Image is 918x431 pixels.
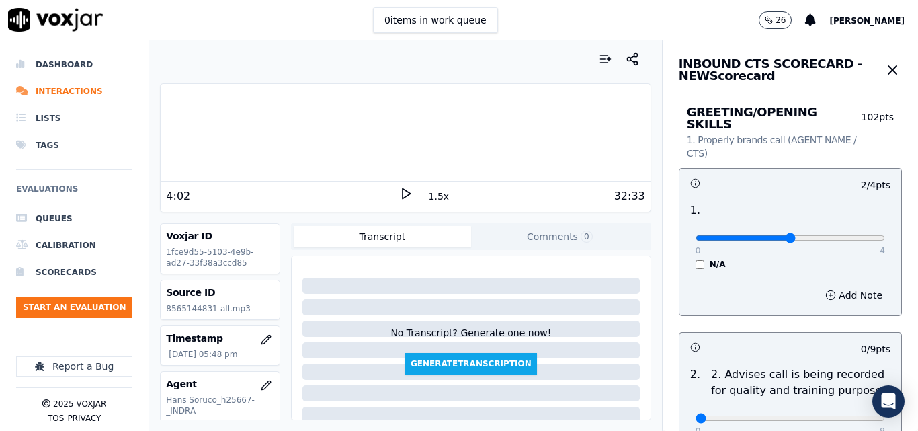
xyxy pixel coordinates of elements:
[872,385,905,418] div: Open Intercom Messenger
[166,303,274,314] p: 8565144831-all.mp3
[16,259,132,286] a: Scorecards
[759,11,792,29] button: 26
[685,202,706,219] p: 1 .
[16,205,132,232] a: Queues
[685,366,706,399] p: 2 .
[880,245,885,256] p: 4
[166,188,190,204] div: 4:02
[169,349,274,360] p: [DATE] 05:48 pm
[16,78,132,105] a: Interactions
[166,377,274,391] h3: Agent
[829,12,918,28] button: [PERSON_NAME]
[710,259,726,270] label: N/A
[861,178,890,192] p: 2 / 4 pts
[696,245,701,256] p: 0
[16,51,132,78] a: Dashboard
[166,286,274,299] h3: Source ID
[471,226,649,247] button: Comments
[817,286,890,305] button: Add Note
[16,356,132,377] button: Report a Bug
[373,7,498,33] button: 0items in work queue
[426,187,452,206] button: 1.5x
[687,133,860,160] p: 1. Properly brands call (AGENT NAME / CTS)
[166,229,274,243] h3: Voxjar ID
[166,331,274,345] h3: Timestamp
[390,326,551,353] div: No Transcript? Generate one now!
[294,226,471,247] button: Transcript
[48,413,64,424] button: TOS
[860,110,894,160] p: 102 pts
[405,353,537,375] button: GenerateTranscription
[861,342,890,356] p: 0 / 9 pts
[614,188,645,204] div: 32:33
[16,181,132,205] h6: Evaluations
[776,15,786,26] p: 26
[581,231,593,243] span: 0
[53,399,106,409] p: 2025 Voxjar
[679,58,883,82] h3: INBOUND CTS SCORECARD - NEW Scorecard
[829,16,905,26] span: [PERSON_NAME]
[16,297,132,318] button: Start an Evaluation
[687,106,860,160] h3: GREETING/OPENING SKILLS
[16,132,132,159] a: Tags
[16,232,132,259] a: Calibration
[16,105,132,132] a: Lists
[8,8,103,32] img: voxjar logo
[711,366,890,399] p: 2. Advises call is being recorded for quality and training purposes
[166,247,274,268] p: 1fce9d55-5103-4e9b-ad27-33f38a3ccd85
[67,413,101,424] button: Privacy
[759,11,805,29] button: 26
[166,395,274,416] p: Hans Soruco_h25667­_INDRA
